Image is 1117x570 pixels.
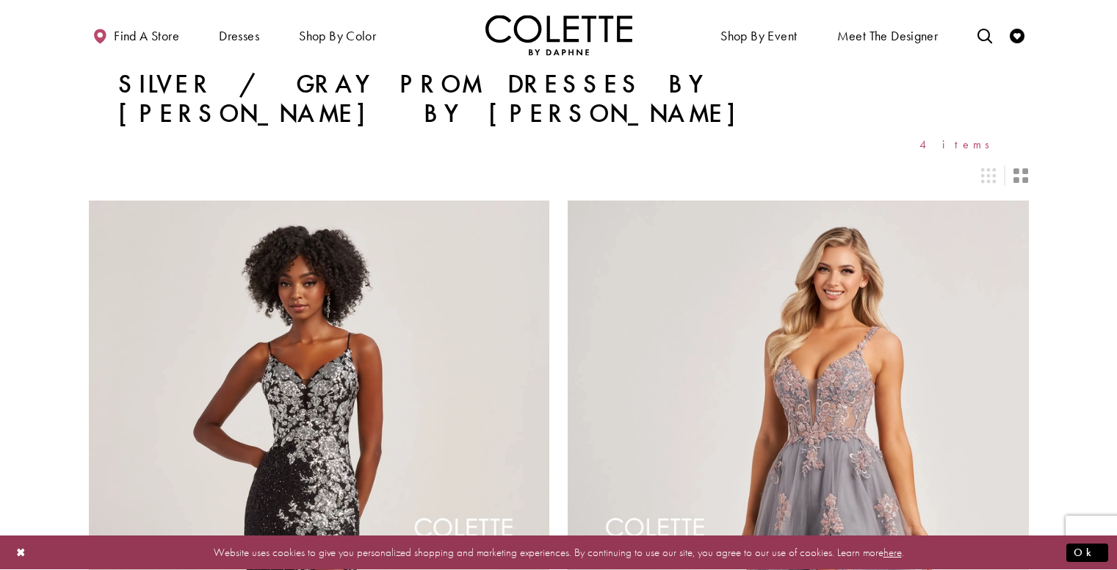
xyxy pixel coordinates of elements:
p: Website uses cookies to give you personalized shopping and marketing experiences. By continuing t... [106,543,1011,563]
a: Find a store [89,15,183,55]
button: Submit Dialog [1066,544,1108,562]
button: Close Dialog [9,540,34,566]
img: Colette by Daphne [485,15,632,55]
span: Shop By Event [717,15,800,55]
a: here [883,545,902,560]
span: Shop by color [295,15,380,55]
a: Meet the designer [834,15,942,55]
span: 4 items [919,138,999,151]
span: Meet the designer [837,29,939,43]
a: Toggle search [974,15,996,55]
span: Shop By Event [720,29,797,43]
span: Switch layout to 3 columns [981,168,996,183]
a: Visit Home Page [485,15,632,55]
span: Dresses [219,29,259,43]
span: Shop by color [299,29,376,43]
span: Find a store [114,29,179,43]
a: Check Wishlist [1006,15,1028,55]
h1: Silver / Gray Prom Dresses by [PERSON_NAME] by [PERSON_NAME] [118,70,999,129]
div: Layout Controls [80,159,1038,192]
span: Dresses [215,15,263,55]
span: Switch layout to 2 columns [1013,168,1028,183]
